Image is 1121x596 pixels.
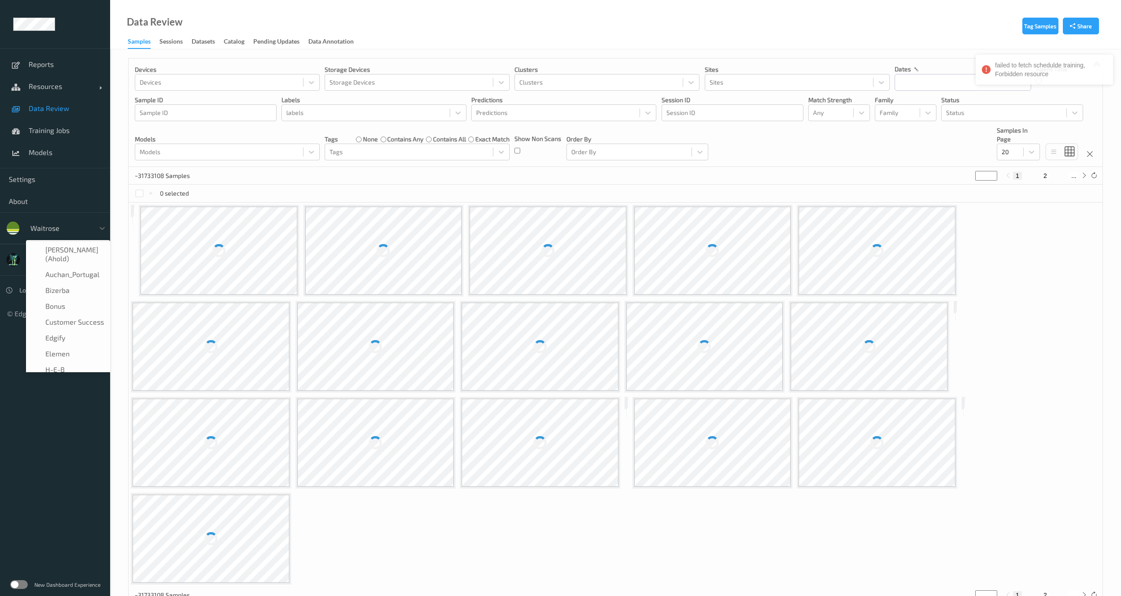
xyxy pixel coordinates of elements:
p: Show Non Scans [514,134,561,143]
p: labels [281,96,466,104]
div: Samples [128,37,151,49]
div: Pending Updates [253,37,300,48]
a: Pending Updates [253,36,308,48]
button: Tag Samples [1022,18,1058,34]
label: contains all [433,135,466,144]
label: contains any [387,135,423,144]
p: 0 selected [160,189,189,198]
p: Models [135,135,320,144]
p: Samples In Page [997,126,1040,144]
a: Data Annotation [308,36,363,48]
p: Session ID [662,96,803,104]
p: Family [875,96,936,104]
p: Devices [135,65,320,74]
div: Datasets [192,37,215,48]
p: Sites [705,65,890,74]
a: Datasets [192,36,224,48]
p: Predictions [471,96,656,104]
button: 1 [1013,172,1022,180]
p: Match Strength [808,96,870,104]
p: Tags [325,135,338,144]
button: 2 [1041,172,1050,180]
div: Sessions [159,37,183,48]
p: ~31733108 Samples [135,171,201,180]
p: Sample ID [135,96,277,104]
a: Samples [128,36,159,49]
p: Order By [566,135,708,144]
div: Data Annotation [308,37,354,48]
div: Catalog [224,37,244,48]
a: Sessions [159,36,192,48]
a: Catalog [224,36,253,48]
button: Share [1063,18,1099,34]
div: Data Review [127,18,182,26]
label: exact match [475,135,510,144]
p: Storage Devices [325,65,510,74]
p: Clusters [514,65,699,74]
p: dates [895,65,911,74]
label: none [363,135,378,144]
div: failed to fetch schedulde training, Forbidden resource [995,61,1107,78]
button: ... [1069,172,1079,180]
p: Status [941,96,1083,104]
